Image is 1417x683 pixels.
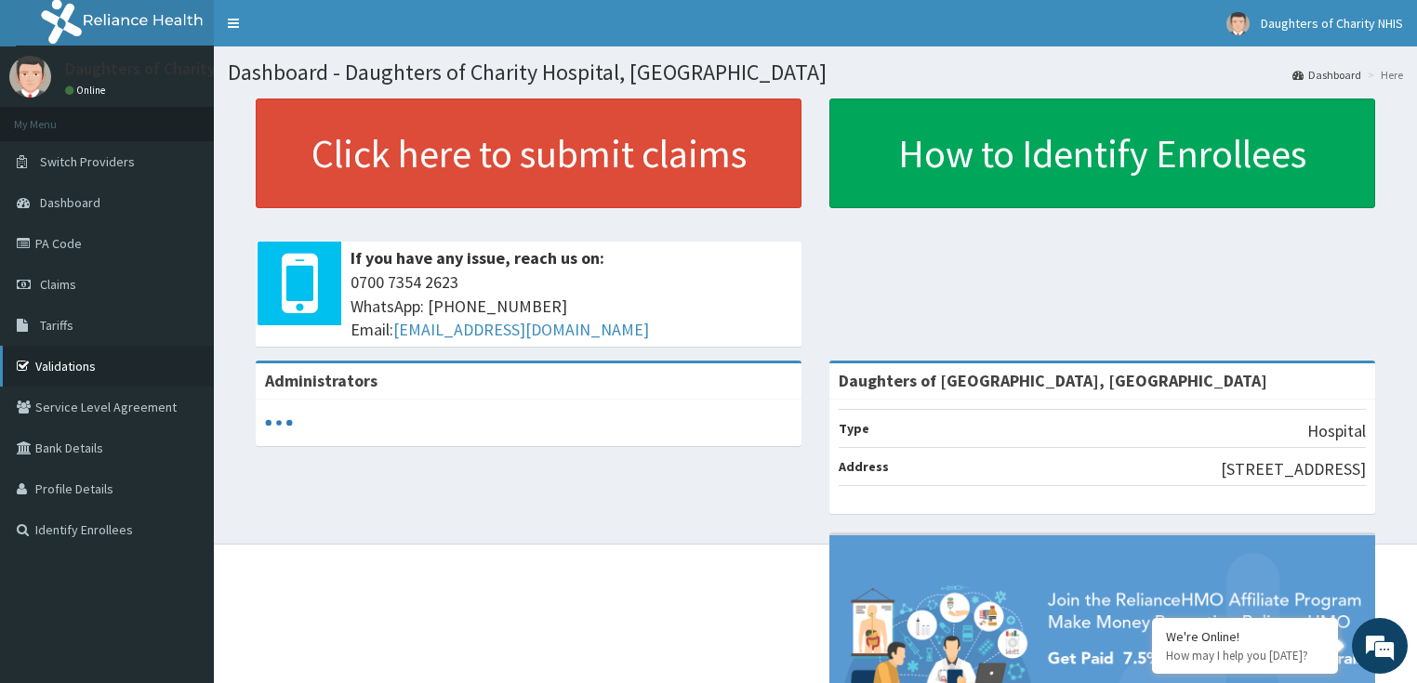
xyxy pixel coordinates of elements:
p: Hospital [1307,419,1366,443]
img: User Image [9,56,51,98]
span: Switch Providers [40,153,135,170]
span: Dashboard [40,194,100,211]
a: Click here to submit claims [256,99,801,208]
span: Tariffs [40,317,73,334]
a: [EMAIL_ADDRESS][DOMAIN_NAME] [393,319,649,340]
span: 0700 7354 2623 WhatsApp: [PHONE_NUMBER] Email: [351,270,792,342]
p: Daughters of Charity NHIS [65,60,256,77]
svg: audio-loading [265,409,293,437]
li: Here [1363,67,1403,83]
div: We're Online! [1166,628,1324,645]
b: If you have any issue, reach us on: [351,247,604,269]
b: Address [839,458,889,475]
a: Dashboard [1292,67,1361,83]
strong: Daughters of [GEOGRAPHIC_DATA], [GEOGRAPHIC_DATA] [839,370,1267,391]
img: User Image [1226,12,1250,35]
span: Claims [40,276,76,293]
b: Type [839,420,869,437]
p: How may I help you today? [1166,648,1324,663]
b: Administrators [265,370,377,391]
a: Online [65,84,110,97]
h1: Dashboard - Daughters of Charity Hospital, [GEOGRAPHIC_DATA] [228,60,1403,85]
p: [STREET_ADDRESS] [1221,457,1366,481]
a: How to Identify Enrollees [829,99,1375,208]
span: Daughters of Charity NHIS [1261,15,1403,32]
